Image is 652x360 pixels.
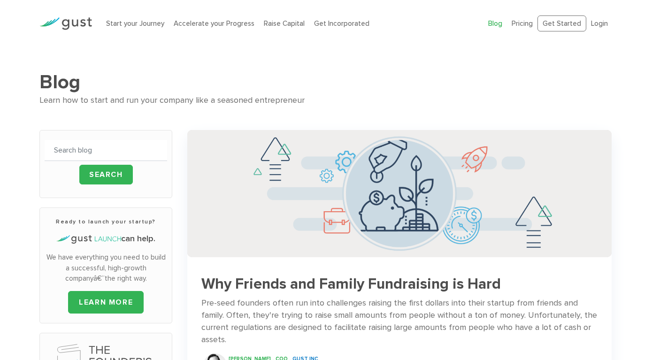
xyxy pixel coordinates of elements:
h1: Blog [39,70,612,94]
a: Raise Capital [264,19,305,28]
a: Pricing [512,19,533,28]
a: Get Started [537,15,586,32]
h3: Ready to launch your startup? [45,217,167,226]
a: Accelerate your Progress [174,19,254,28]
img: Gust Logo [39,17,92,30]
h3: Why Friends and Family Fundraising is Hard [201,276,598,292]
div: Learn how to start and run your company like a seasoned entrepreneur [39,94,612,107]
a: Login [591,19,608,28]
div: Pre-seed founders often run into challenges raising the first dollars into their startup from fri... [201,297,598,346]
h4: can help. [45,233,167,245]
img: Successful Startup Founders Invest In Their Own Ventures 0742d64fd6a698c3cfa409e71c3cc4e5620a7e72... [187,130,612,257]
a: Start your Journey [106,19,164,28]
a: Get Incorporated [314,19,369,28]
p: We have everything you need to build a successful, high-growth companyâ€”the right way. [45,252,167,284]
a: Blog [488,19,502,28]
input: Search blog [45,140,167,161]
a: LEARN MORE [68,291,144,314]
input: Search [79,165,133,184]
